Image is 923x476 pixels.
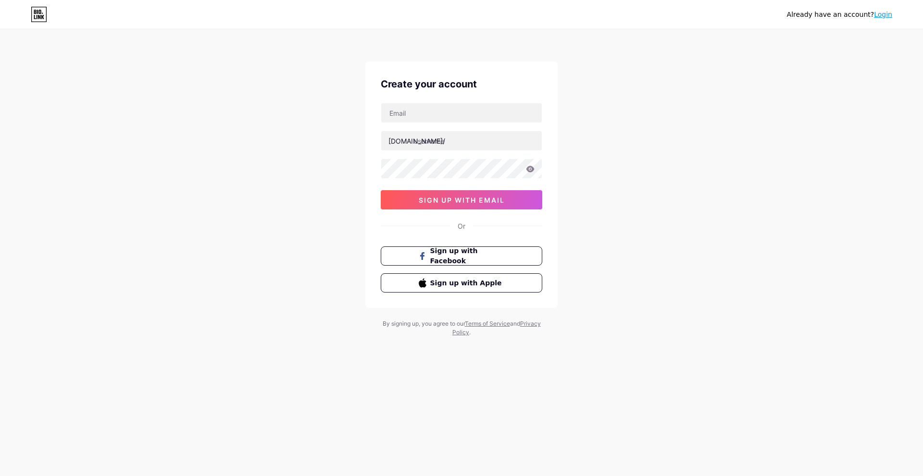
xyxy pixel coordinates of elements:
a: Login [874,11,892,18]
span: Sign up with Apple [430,278,505,288]
div: By signing up, you agree to our and . [380,319,543,337]
div: Already have an account? [787,10,892,20]
div: Create your account [381,77,542,91]
button: Sign up with Apple [381,273,542,293]
span: sign up with email [419,196,505,204]
a: Terms of Service [465,320,510,327]
button: Sign up with Facebook [381,246,542,266]
div: Or [458,221,465,231]
div: [DOMAIN_NAME]/ [388,136,445,146]
input: username [381,131,542,150]
span: Sign up with Facebook [430,246,505,266]
input: Email [381,103,542,122]
button: sign up with email [381,190,542,209]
